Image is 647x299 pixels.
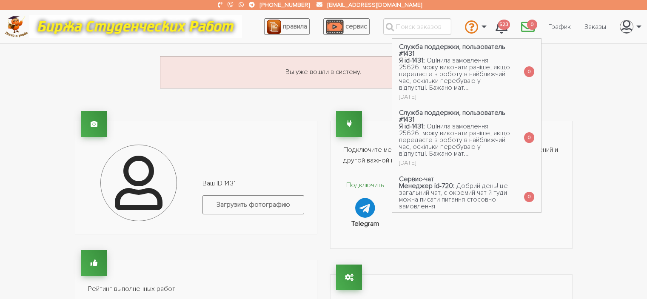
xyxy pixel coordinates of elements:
span: Добрий день! це загальний чат, є окремий чат й туди можна писати питання стосовно замовлення [399,182,508,211]
a: Сервис-чат Менеджер id-720: Добрий день! це загальний чат, є окремий чат й туди можна писати пита... [392,171,517,223]
span: Оцінила замовлення 25626, можу виконати раніше, якщо передасте в роботу в найближчий час, оскільк... [399,122,510,158]
strong: Служба поддержки, пользователь #1431 [399,108,505,124]
strong: Я id-1431: [399,122,425,131]
p: Рейтинг выполненных работ [88,284,304,295]
strong: Менеджер id-720: [399,182,455,190]
img: motto-12e01f5a76059d5f6a28199ef077b1f78e012cfde436ab5cf1d4517935686d32.gif [29,15,242,38]
div: 5 месяцев назад [399,212,510,218]
input: Поиск заказов [383,18,451,35]
a: Служба поддержки, пользователь #1431 Я id-1431: Оцінила замовлення 25626, можу виконати раніше, я... [392,39,517,105]
p: Подключите мессенджер, для получения сообщений, уведомлений и другой важной информации. [343,145,559,166]
a: правила [264,18,310,35]
span: 0 [524,192,534,202]
a: График [542,19,578,35]
strong: Telegram [351,219,379,228]
strong: Я id-1431: [399,56,425,65]
span: сервис [345,22,367,31]
span: Оцінила замовлення 25626, можу виконати раніше, якщо передасте в роботу в найближчий час, оскільк... [399,56,510,92]
a: Служба поддержки, пользователь #1431 Я id-1431: Оцінила замовлення 25626, можу виконати раніше, я... [392,105,517,171]
a: 523 [489,15,514,38]
a: [PHONE_NUMBER] [260,1,310,9]
span: 0 [524,66,534,77]
a: сервис [323,18,370,35]
img: agreement_icon-feca34a61ba7f3d1581b08bc946b2ec1ccb426f67415f344566775c155b7f62c.png [267,20,281,34]
strong: Сервис-чат [399,175,434,183]
label: Загрузить фотографию [202,195,304,214]
a: Подключить [343,180,388,218]
div: [DATE] [399,94,510,100]
span: 0 [527,20,537,30]
span: 523 [498,20,510,30]
strong: Служба поддержки, пользователь #1431 [399,43,505,58]
span: правила [283,22,307,31]
div: [DATE] [399,160,510,166]
a: [EMAIL_ADDRESS][DOMAIN_NAME] [328,1,422,9]
p: Подключить [343,180,388,191]
a: Заказы [578,19,613,35]
div: Ваш ID 1431 [196,178,311,221]
p: Вы уже вошли в систему. [171,67,477,78]
a: 0 [514,15,542,38]
span: 0 [524,132,534,143]
img: logo-c4363faeb99b52c628a42810ed6dfb4293a56d4e4775eb116515dfe7f33672af.png [5,16,28,37]
img: play_icon-49f7f135c9dc9a03216cfdbccbe1e3994649169d890fb554cedf0eac35a01ba8.png [326,20,344,34]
